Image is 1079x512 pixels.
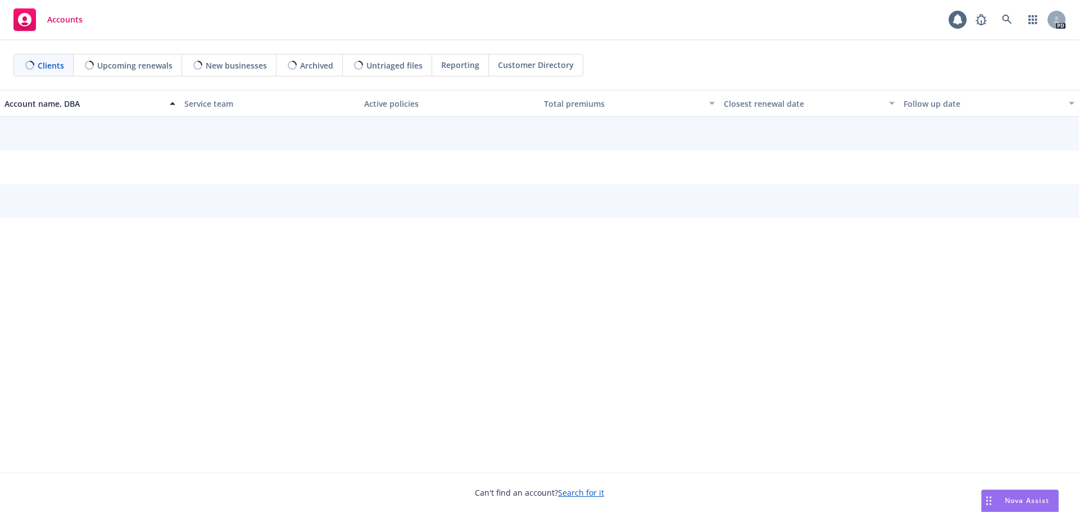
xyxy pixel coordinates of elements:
div: Drag to move [982,490,996,511]
span: Untriaged files [366,60,423,71]
button: Nova Assist [981,490,1059,512]
span: Accounts [47,15,83,24]
span: Nova Assist [1005,496,1049,505]
span: Customer Directory [498,59,574,71]
a: Search [996,8,1018,31]
button: Total premiums [539,90,719,117]
span: Upcoming renewals [97,60,173,71]
div: Follow up date [904,98,1062,110]
button: Follow up date [899,90,1079,117]
a: Search for it [558,487,604,498]
div: Total premiums [544,98,702,110]
div: Service team [184,98,355,110]
button: Active policies [360,90,539,117]
a: Accounts [9,4,87,35]
span: Can't find an account? [475,487,604,499]
span: Reporting [441,59,479,71]
div: Account name, DBA [4,98,163,110]
button: Service team [180,90,360,117]
span: Archived [300,60,333,71]
a: Report a Bug [970,8,992,31]
a: Switch app [1022,8,1044,31]
button: Closest renewal date [719,90,899,117]
div: Closest renewal date [724,98,882,110]
div: Active policies [364,98,535,110]
span: Clients [38,60,64,71]
span: New businesses [206,60,267,71]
